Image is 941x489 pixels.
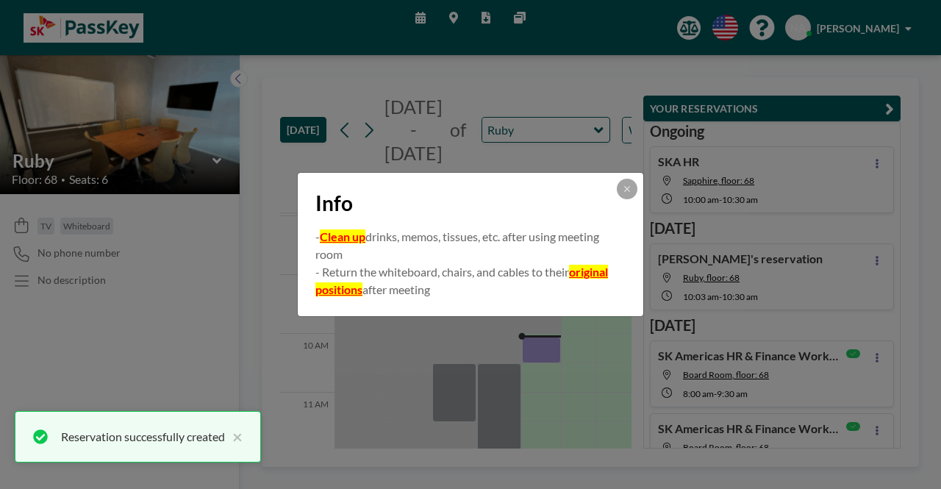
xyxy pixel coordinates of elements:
div: Reservation successfully created [61,428,225,446]
p: - drinks, memos, tissues, etc. after using meeting room [315,228,626,263]
span: Info [315,190,353,216]
u: Clean up [320,229,365,243]
button: close [225,428,243,446]
p: - Return the whiteboard, chairs, and cables to their after meeting [315,263,626,299]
